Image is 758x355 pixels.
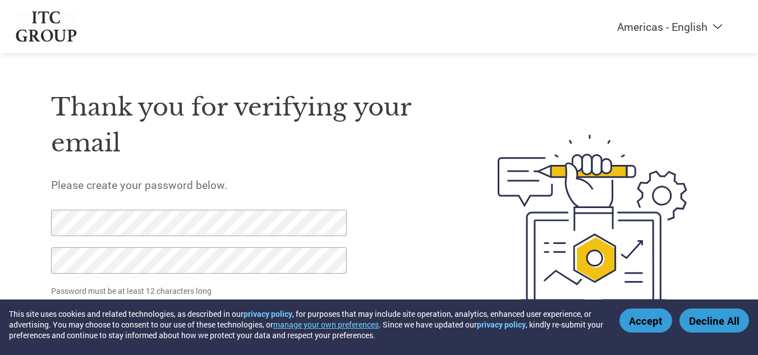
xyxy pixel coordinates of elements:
[9,308,603,340] div: This site uses cookies and related technologies, as described in our , for purposes that may incl...
[51,89,445,162] h1: Thank you for verifying your email
[15,11,79,42] img: ITC Group
[619,308,672,333] button: Accept
[273,319,379,330] button: manage your own preferences
[51,285,351,297] p: Password must be at least 12 characters long
[244,308,292,319] a: privacy policy
[679,308,749,333] button: Decline All
[51,178,445,192] h5: Please create your password below.
[477,319,526,330] a: privacy policy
